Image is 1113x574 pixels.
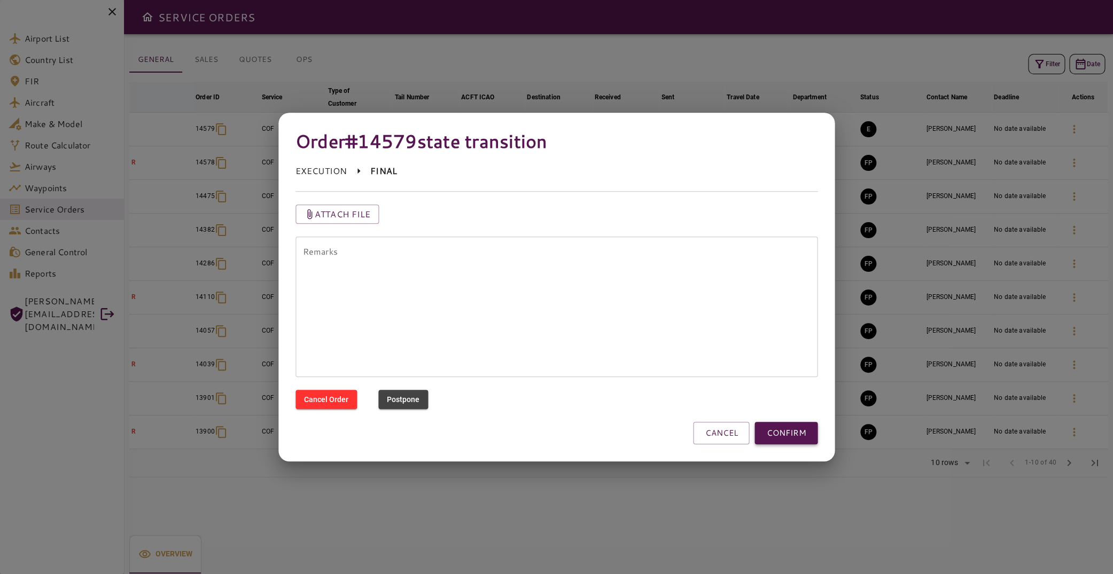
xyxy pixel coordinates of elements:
[295,165,347,178] p: EXECUTION
[378,390,428,410] button: Postpone
[295,130,818,152] h4: Order #14579 state transition
[370,165,397,178] p: FINAL
[315,208,371,221] p: Attach file
[295,390,357,410] button: Cancel Order
[295,205,379,224] button: Attach file
[754,422,818,444] button: CONFIRM
[693,422,749,444] button: CANCEL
